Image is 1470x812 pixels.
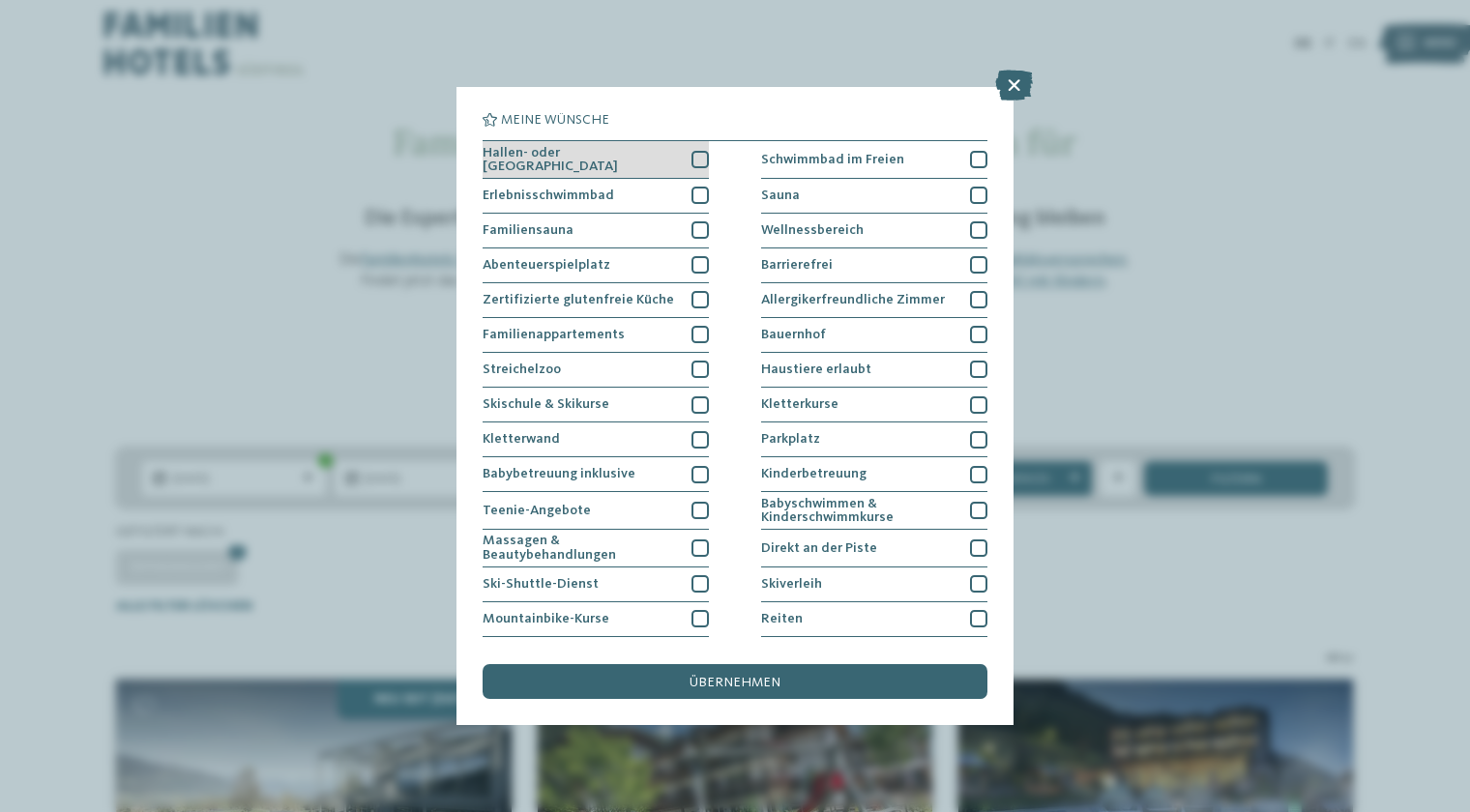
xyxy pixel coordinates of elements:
[483,188,614,202] span: Erlebnisschwimmbad
[501,113,609,127] span: Meine Wünsche
[483,534,679,562] span: Massagen & Beautybehandlungen
[761,223,864,237] span: Wellnessbereich
[761,397,838,411] span: Kletterkurse
[483,146,679,174] span: Hallen- oder [GEOGRAPHIC_DATA]
[483,577,599,591] span: Ski-Shuttle-Dienst
[761,293,945,306] span: Allergikerfreundliche Zimmer
[761,541,877,555] span: Direkt an der Piste
[483,293,674,306] span: Zertifizierte glutenfreie Küche
[483,362,561,376] span: Streichelzoo
[761,328,826,341] span: Bauernhof
[761,497,957,525] span: Babyschwimmen & Kinderschwimmkurse
[761,612,803,625] span: Reiten
[761,258,833,272] span: Barrierefrei
[690,676,780,689] span: übernehmen
[761,153,904,166] span: Schwimmbad im Freien
[761,432,820,446] span: Parkplatz
[483,397,609,411] span: Skischule & Skikurse
[483,223,573,237] span: Familiensauna
[483,258,610,272] span: Abenteuerspielplatz
[483,467,635,480] span: Babybetreuung inklusive
[483,612,609,625] span: Mountainbike-Kurse
[761,467,867,480] span: Kinderbetreuung
[483,328,625,341] span: Familienappartements
[761,577,822,591] span: Skiverleih
[761,362,871,376] span: Haustiere erlaubt
[483,432,560,446] span: Kletterwand
[761,188,800,202] span: Sauna
[483,504,591,517] span: Teenie-Angebote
